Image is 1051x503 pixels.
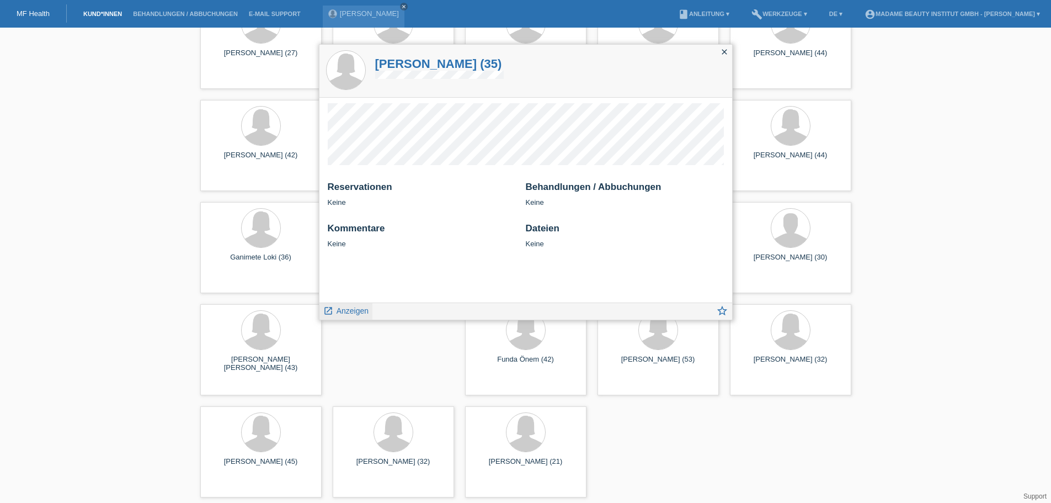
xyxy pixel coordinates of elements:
a: [PERSON_NAME] (35) [375,57,504,71]
h2: Behandlungen / Abbuchungen [526,182,724,198]
a: launch Anzeigen [323,303,369,317]
a: bookAnleitung ▾ [673,10,735,17]
div: Keine [328,223,518,248]
div: [PERSON_NAME] (32) [342,457,445,475]
a: Kund*innen [78,10,127,17]
div: [PERSON_NAME] (32) [739,355,842,373]
a: star_border [716,306,728,320]
div: Keine [328,182,518,207]
i: launch [323,306,333,316]
div: [PERSON_NAME] (42) [209,151,313,168]
div: [PERSON_NAME] (44) [739,151,842,168]
i: build [751,9,762,20]
div: [PERSON_NAME] (21) [474,457,578,475]
a: account_circleMadame Beauty Institut GmbH - [PERSON_NAME] ▾ [859,10,1045,17]
h2: Reservationen [328,182,518,198]
a: MF Health [17,9,50,18]
span: Anzeigen [337,306,369,315]
h2: Dateien [526,223,724,240]
a: Behandlungen / Abbuchungen [127,10,243,17]
i: star_border [716,305,728,317]
a: Support [1023,493,1047,500]
div: [PERSON_NAME] [PERSON_NAME] (43) [209,355,313,373]
i: close [401,4,407,9]
i: book [678,9,689,20]
a: [PERSON_NAME] [340,9,399,18]
h2: Kommentare [328,223,518,240]
a: E-Mail Support [243,10,306,17]
i: account_circle [865,9,876,20]
div: Keine [526,182,724,207]
a: DE ▾ [824,10,848,17]
div: [PERSON_NAME] (45) [209,457,313,475]
div: Ganimete Loki (36) [209,253,313,271]
div: Funda Önem (42) [474,355,578,373]
div: [PERSON_NAME] (44) [739,49,842,66]
div: [PERSON_NAME] (30) [739,253,842,271]
div: Keine [526,223,724,248]
a: close [400,3,408,10]
a: buildWerkzeuge ▾ [746,10,813,17]
i: close [720,47,729,56]
div: [PERSON_NAME] (27) [209,49,313,66]
div: [PERSON_NAME] (53) [606,355,710,373]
